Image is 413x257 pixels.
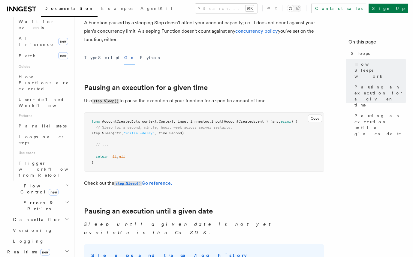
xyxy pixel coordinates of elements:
p: Check out the [84,179,324,188]
span: Loops over steps [19,134,65,145]
button: Errors & Retries [11,197,71,214]
code: step.Sleep() [114,181,142,186]
span: (ctx context.Context, input inngestgo.Input[AccountCreatedEvent]) (any, [131,119,281,124]
a: How Sleeps work [352,59,406,82]
span: AccountCreated [102,119,131,124]
span: (ctx, [113,131,123,135]
span: Sleep [102,131,113,135]
span: step. [92,131,102,135]
a: Documentation [41,2,98,17]
a: Trigger workflows from Retool [16,158,71,181]
span: // Sleep for a second, minute, hour, week across server restarts. [96,125,232,130]
span: Logging [13,239,44,244]
p: Use to pause the execution of your function for a specific amount of time. [84,97,324,105]
span: Parallel steps [19,124,67,128]
span: Patterns [16,111,71,121]
span: nil [110,154,117,159]
span: , time.Second) [155,131,184,135]
a: Pausing an execution for a given time [352,82,406,110]
span: AgentKit [140,6,172,11]
span: Fetch [19,53,36,58]
span: Sleeps [351,50,370,56]
a: Versioning [11,225,71,236]
span: new [49,189,59,196]
span: new [40,249,50,256]
a: How Functions are executed [16,71,71,94]
a: Examples [98,2,137,16]
span: return [96,154,108,159]
a: Sleeps [348,48,406,59]
span: AI Inference [19,36,53,47]
span: func [92,119,100,124]
span: Examples [101,6,133,11]
span: Errors & Retries [11,200,65,212]
span: Realtime [5,249,50,255]
button: Search...⌘K [195,4,258,13]
span: nil [119,154,125,159]
span: new [58,52,68,59]
span: Flow Control [11,183,66,195]
span: Use cases [16,148,71,158]
a: Loops over steps [16,131,71,148]
a: Fetchnew [16,50,71,62]
a: Sign Up [369,4,408,13]
a: step.Sleep()Go reference. [114,180,172,186]
span: User-defined Workflows [19,97,73,108]
span: Wait for events [19,19,54,30]
a: Parallel steps [16,121,71,131]
a: Logging [11,236,71,247]
span: error [281,119,291,124]
button: Python [140,51,162,64]
code: step.Sleep() [92,99,119,104]
button: Toggle dark mode [287,5,301,12]
span: "initial-delay" [123,131,155,135]
button: Copy [308,115,322,122]
a: Wait for events [16,16,71,33]
h4: On this page [348,38,406,48]
a: concurrency policy [235,28,278,34]
button: Go [124,51,135,64]
span: // ... [96,143,108,147]
button: TypeScript [84,51,119,64]
a: Pausing an execution until a given date [352,110,406,139]
span: Cancellation [11,217,62,223]
kbd: ⌘K [246,5,254,11]
span: Documentation [44,6,94,11]
span: Pausing an execution until a given date [354,113,406,137]
a: AI Inferencenew [16,33,71,50]
a: Contact sales [311,4,366,13]
span: Versioning [13,228,53,233]
a: Pausing an execution until a given date [84,207,213,215]
span: , [117,154,119,159]
button: Cancellation [11,214,71,225]
span: ) { [291,119,297,124]
a: Pausing an execution for a given time [84,83,208,92]
a: AgentKit [137,2,176,16]
span: } [92,160,94,165]
span: new [58,38,68,45]
a: User-defined Workflows [16,94,71,111]
button: Flow Controlnew [11,181,71,197]
span: How Sleeps work [354,61,406,79]
span: Guides [16,62,71,71]
span: Pausing an execution for a given time [354,84,406,108]
span: Trigger workflows from Retool [19,161,85,178]
em: Sleep until a given date is not yet available in the Go SDK. [84,221,273,235]
span: How Functions are executed [19,74,69,91]
p: A Function paused by a sleeping Step doesn't affect your account capacity; i.e. it does not count... [84,19,324,44]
